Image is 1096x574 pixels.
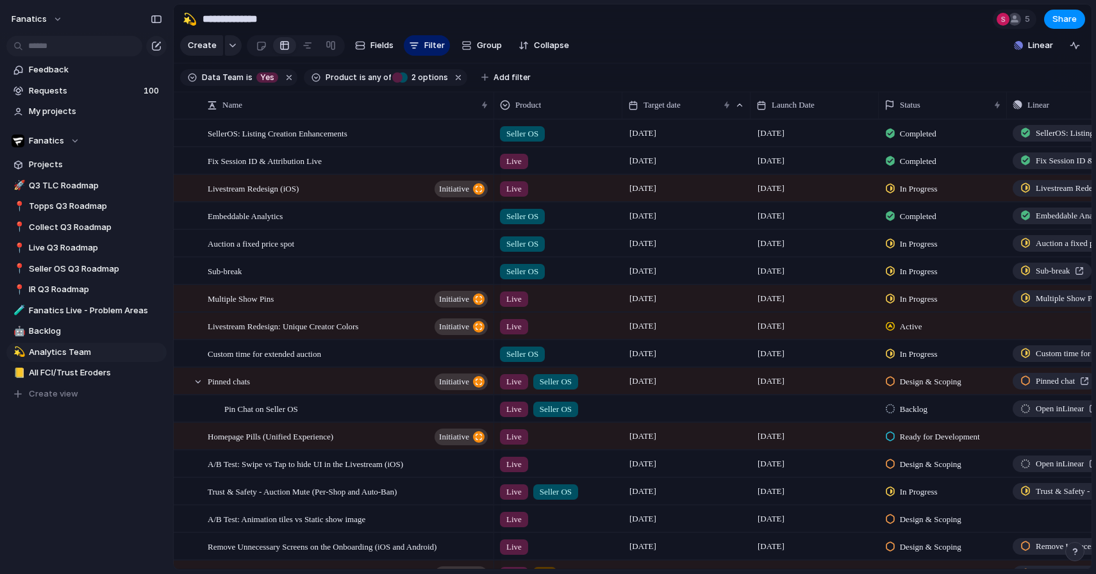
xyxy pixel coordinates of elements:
span: Live [506,155,522,168]
button: Create view [6,384,167,404]
a: My projects [6,102,167,121]
span: A/B Test: Swipe vs Tap to hide UI in the Livestream (iOS) [208,456,403,471]
span: [DATE] [626,511,660,527]
button: initiative [435,373,488,390]
button: 📍 [12,283,24,296]
span: Livestream Redesign (iOS) [208,181,299,195]
span: Fix Session ID & Attribution Live [208,153,322,168]
span: Completed [900,155,936,168]
span: In Progress [900,238,938,250]
button: 📒 [12,366,24,379]
button: initiative [435,291,488,307]
span: 100 [144,85,162,97]
span: IR Q3 Roadmap [29,283,162,296]
a: 🧪Fanatics Live - Problem Areas [6,301,167,320]
span: SellerOS: Listing Creation Enhancements [208,126,347,140]
span: [DATE] [754,153,788,168]
span: Data Team [202,72,244,83]
span: [DATE] [626,318,660,334]
span: Seller OS [506,348,538,361]
button: 📍 [12,263,24,275]
button: 💫 [12,346,24,359]
span: Topps Q3 Roadmap [29,200,162,213]
button: Linear [1009,36,1058,55]
span: Open in Linear [1036,457,1084,470]
span: Filter [424,39,445,52]
span: Design & Scoping [900,513,961,526]
button: Filter [404,35,450,56]
span: [DATE] [754,318,788,334]
span: initiative [439,373,469,391]
span: Trust & Safety - Auction Mute (Per-Shop and Auto-Ban) [208,484,397,498]
span: [DATE] [626,346,660,361]
span: In Progress [900,486,938,498]
span: Design & Scoping [900,458,961,471]
span: Live [506,183,522,195]
button: Share [1044,10,1085,29]
span: Seller OS [506,127,538,140]
span: Auction a fixed price spot [208,236,294,250]
span: Live Q3 Roadmap [29,242,162,254]
span: Q3 TLC Roadmap [29,179,162,192]
span: is [246,72,253,83]
span: Linear [1027,99,1049,111]
a: 📒All FCI/Trust Eroders [6,363,167,382]
span: is [360,72,366,83]
span: Custom time for extended auction [208,346,321,361]
span: Projects [29,158,162,171]
span: initiative [439,290,469,308]
span: Create view [29,388,78,400]
span: Sub-break [1036,265,1070,277]
span: All FCI/Trust Eroders [29,366,162,379]
span: [DATE] [626,181,660,196]
a: 📍Seller OS Q3 Roadmap [6,259,167,279]
button: Create [180,35,223,56]
span: In Progress [900,183,938,195]
span: Homepage Pills (Unified Experience) [208,429,333,443]
button: initiative [435,181,488,197]
span: Seller OS Q3 Roadmap [29,263,162,275]
button: Add filter [474,69,538,86]
span: Live [506,513,522,526]
div: 💫 [13,345,22,359]
span: Backlog [29,325,162,338]
span: [DATE] [754,484,788,499]
a: 📍Collect Q3 Roadmap [6,218,167,237]
span: Fanatics [29,135,64,147]
span: Completed [900,210,936,223]
span: Seller OS [506,265,538,278]
span: Open in Linear [1036,402,1084,415]
span: Analytics Team [29,346,162,359]
span: Pinned chat [1036,375,1075,388]
span: Product [326,72,357,83]
span: My projects [29,105,162,118]
div: 📍 [13,283,22,297]
div: 📍 [13,220,22,234]
div: 📍Topps Q3 Roadmap [6,197,167,216]
a: 📍IR Q3 Roadmap [6,280,167,299]
button: initiative [435,318,488,335]
a: 🚀Q3 TLC Roadmap [6,176,167,195]
span: [DATE] [754,511,788,527]
span: Add filter [494,72,531,83]
a: Requests100 [6,81,167,101]
span: Ready for Development [900,430,980,443]
span: [DATE] [754,456,788,471]
span: In Progress [900,293,938,306]
button: 📍 [12,221,24,234]
span: Share [1052,13,1077,26]
span: any of [366,72,391,83]
span: [DATE] [626,456,660,471]
span: Completed [900,127,936,140]
span: Multiple Show Pins [208,291,274,306]
span: Requests [29,85,140,97]
button: initiative [435,429,488,445]
span: [DATE] [754,373,788,389]
span: Group [477,39,502,52]
span: Launch Date [772,99,815,111]
button: isany of [357,70,394,85]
